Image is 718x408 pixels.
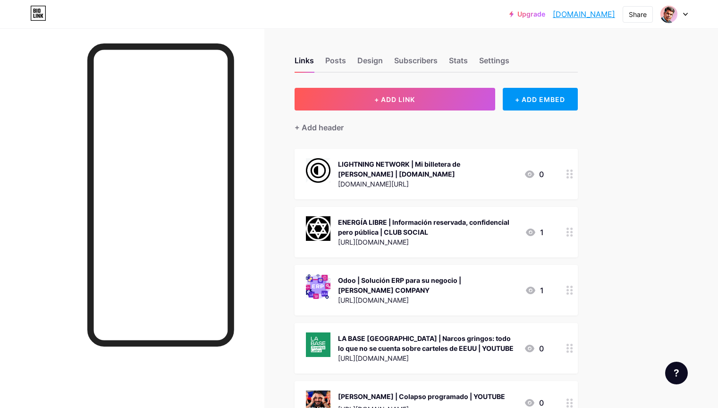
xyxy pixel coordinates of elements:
[449,55,468,72] div: Stats
[338,217,517,237] div: ENERGÍA LIBRE | Información reservada, confidencial pero pública | CLUB SOCIAL
[660,5,678,23] img: cesarpinto
[295,88,495,110] button: + ADD LINK
[524,169,544,180] div: 0
[553,8,615,20] a: [DOMAIN_NAME]
[503,88,578,110] div: + ADD EMBED
[295,122,344,133] div: + Add header
[629,9,647,19] div: Share
[338,237,517,247] div: [URL][DOMAIN_NAME]
[325,55,346,72] div: Posts
[306,216,330,241] img: ENERGÍA LIBRE | Información reservada, confidencial pero pública | CLUB SOCIAL
[374,95,415,103] span: + ADD LINK
[338,391,505,401] div: [PERSON_NAME] | Colapso programado | YOUTUBE
[338,159,516,179] div: LIGHTNING NETWORK | Mi billetera de [PERSON_NAME] | [DOMAIN_NAME]
[525,227,544,238] div: 1
[338,295,517,305] div: [URL][DOMAIN_NAME]
[525,285,544,296] div: 1
[338,275,517,295] div: Odoo | Solución ERP para su negocio | [PERSON_NAME] COMPANY
[338,333,516,353] div: LA BASE [GEOGRAPHIC_DATA] | Narcos gringos: todo lo que no se cuenta sobre carteles de EEUU | YOU...
[306,158,330,183] img: LIGHTNING NETWORK | Mi billetera de SATOSHI de BITCOIN | COINOS.IO
[338,353,516,363] div: [URL][DOMAIN_NAME]
[295,55,314,72] div: Links
[357,55,383,72] div: Design
[394,55,438,72] div: Subscribers
[338,179,516,189] div: [DOMAIN_NAME][URL]
[479,55,509,72] div: Settings
[306,274,330,299] img: Odoo | Solución ERP para su negocio | ALTAMIRANDA COMPANY
[306,332,330,357] img: LA BASE AMÉRICA LATINA | Narcos gringos: todo lo que no se cuenta sobre carteles de EEUU | YOUTUBE
[509,10,545,18] a: Upgrade
[524,343,544,354] div: 0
